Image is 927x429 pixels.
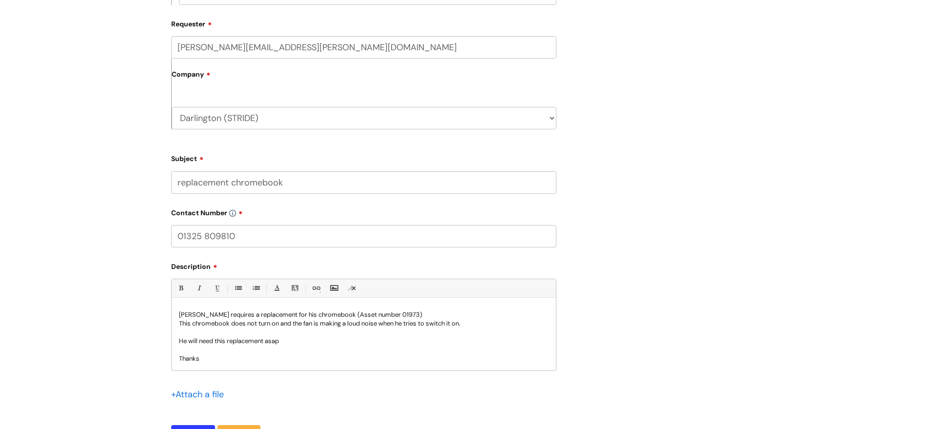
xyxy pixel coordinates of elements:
[328,282,340,294] a: Insert Image...
[179,354,549,363] p: Thanks
[271,282,283,294] a: Font Color
[171,151,556,163] label: Subject
[179,319,549,328] p: This chromebook does not turn on and the fan is making a loud noise when he tries to switch it on.
[229,210,236,217] img: info-icon.svg
[171,259,556,271] label: Description
[310,282,322,294] a: Link
[175,282,187,294] a: Bold (Ctrl-B)
[171,387,230,402] div: Attach a file
[179,310,549,319] p: [PERSON_NAME] requires a replacement for his chromebook (Asset number 01973)
[179,337,549,346] p: He will need this replacement asap
[171,36,556,59] input: Email
[171,17,556,28] label: Requester
[172,67,556,89] label: Company
[193,282,205,294] a: Italic (Ctrl-I)
[171,388,176,400] span: +
[346,282,358,294] a: Remove formatting (Ctrl-\)
[250,282,262,294] a: 1. Ordered List (Ctrl-Shift-8)
[171,205,556,217] label: Contact Number
[211,282,223,294] a: Underline(Ctrl-U)
[232,282,244,294] a: • Unordered List (Ctrl-Shift-7)
[289,282,301,294] a: Back Color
